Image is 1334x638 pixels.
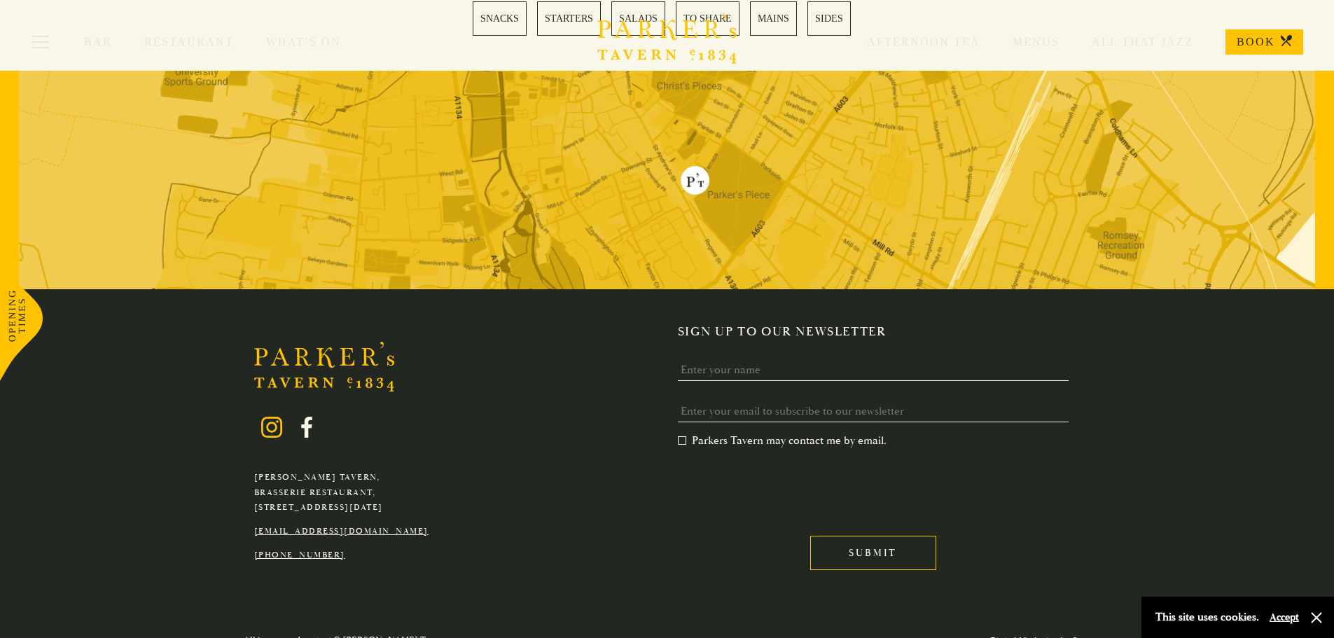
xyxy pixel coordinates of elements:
[810,536,936,570] input: Submit
[678,401,1069,422] input: Enter your email to subscribe to our newsletter
[254,550,345,560] a: [PHONE_NUMBER]
[19,71,1315,289] img: map
[254,470,429,515] p: [PERSON_NAME] Tavern, Brasserie Restaurant, [STREET_ADDRESS][DATE]
[678,359,1069,381] input: Enter your name
[254,526,429,536] a: [EMAIL_ADDRESS][DOMAIN_NAME]
[1309,611,1323,625] button: Close and accept
[678,324,1081,340] h2: Sign up to our newsletter
[678,434,887,448] label: Parkers Tavern may contact me by email.
[1155,607,1259,627] p: This site uses cookies.
[678,459,891,513] iframe: reCAPTCHA
[1270,611,1299,624] button: Accept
